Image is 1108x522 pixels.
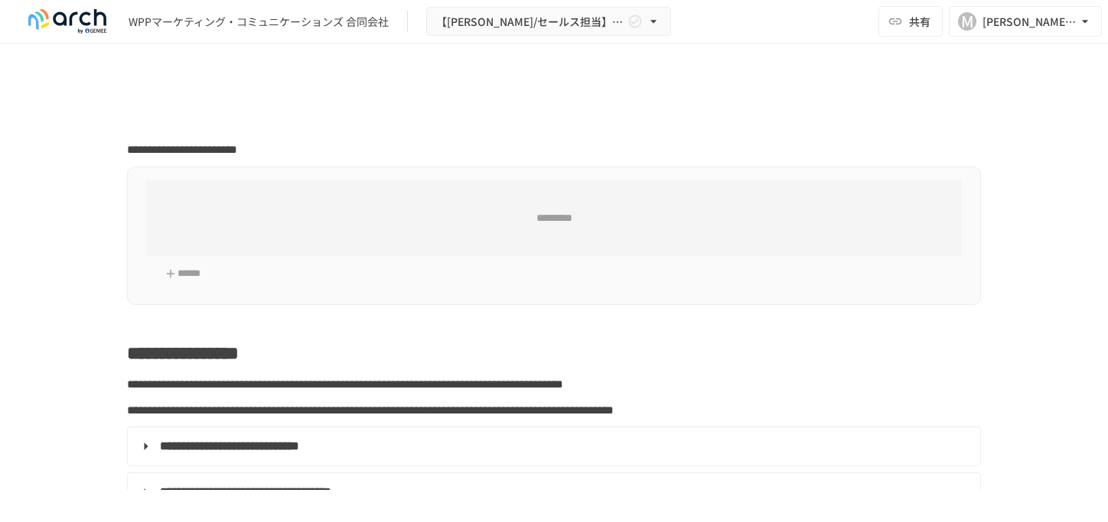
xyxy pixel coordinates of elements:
[878,6,943,37] button: 共有
[129,14,389,30] div: WPPマーケティング・コミュニケーションズ 合同会社
[983,12,1077,31] div: [PERSON_NAME][EMAIL_ADDRESS][DOMAIN_NAME]
[958,12,976,31] div: M
[426,7,671,37] button: 【[PERSON_NAME]/セールス担当】WPPマーケティング・コミュニケーションズ 合同会社様_導入支援サポート
[436,12,624,31] span: 【[PERSON_NAME]/セールス担当】WPPマーケティング・コミュニケーションズ 合同会社様_導入支援サポート
[909,13,930,30] span: 共有
[949,6,1102,37] button: M[PERSON_NAME][EMAIL_ADDRESS][DOMAIN_NAME]
[18,9,116,34] img: logo-default@2x-9cf2c760.svg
